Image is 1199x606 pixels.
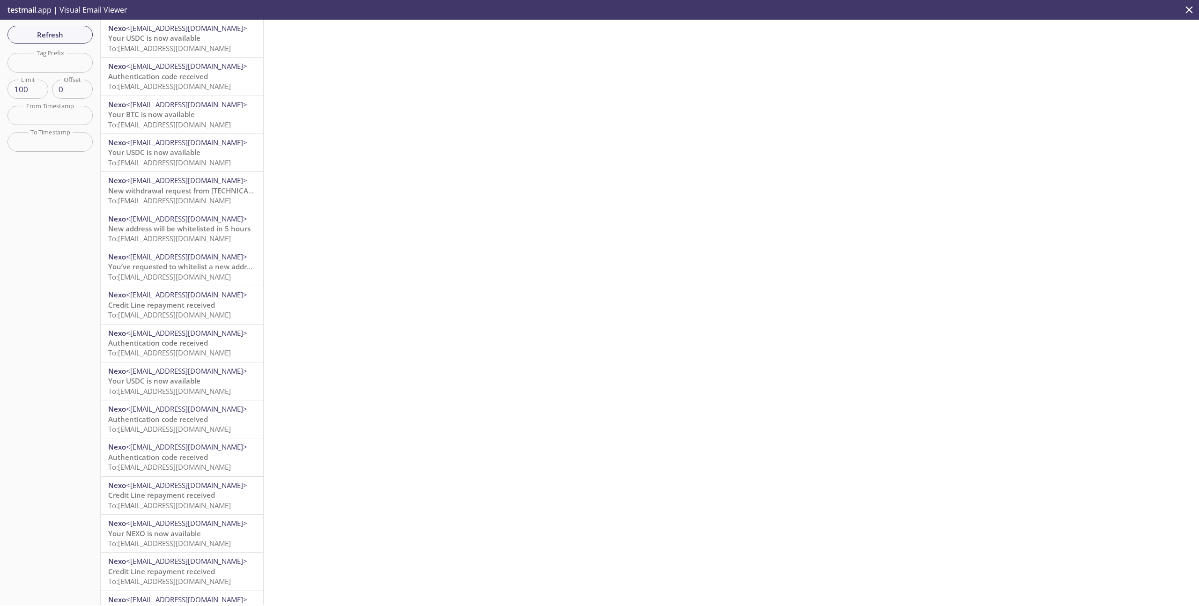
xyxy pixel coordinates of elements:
span: Nexo [108,23,126,33]
span: <[EMAIL_ADDRESS][DOMAIN_NAME]> [126,176,247,185]
span: Authentication code received [108,72,208,81]
span: Nexo [108,61,126,71]
span: Refresh [15,29,85,41]
span: Nexo [108,556,126,566]
span: <[EMAIL_ADDRESS][DOMAIN_NAME]> [126,138,247,147]
div: Nexo<[EMAIL_ADDRESS][DOMAIN_NAME]>Your USDC is now availableTo:[EMAIL_ADDRESS][DOMAIN_NAME] [101,134,263,171]
span: Your USDC is now available [108,148,200,157]
span: <[EMAIL_ADDRESS][DOMAIN_NAME]> [126,23,247,33]
span: Nexo [108,214,126,223]
span: Your USDC is now available [108,33,200,43]
span: Authentication code received [108,414,208,424]
span: Authentication code received [108,338,208,347]
span: To: [EMAIL_ADDRESS][DOMAIN_NAME] [108,539,231,548]
span: Your NEXO is now available [108,529,201,538]
button: Refresh [7,26,93,44]
span: To: [EMAIL_ADDRESS][DOMAIN_NAME] [108,310,231,319]
span: <[EMAIL_ADDRESS][DOMAIN_NAME]> [126,366,247,376]
div: Nexo<[EMAIL_ADDRESS][DOMAIN_NAME]>Authentication code receivedTo:[EMAIL_ADDRESS][DOMAIN_NAME] [101,438,263,476]
div: Nexo<[EMAIL_ADDRESS][DOMAIN_NAME]>You’ve requested to whitelist a new addressTo:[EMAIL_ADDRESS][D... [101,248,263,286]
div: Nexo<[EMAIL_ADDRESS][DOMAIN_NAME]>New withdrawal request from [TECHNICAL_ID] - [DATE] 09:08:21 (C... [101,172,263,209]
span: Nexo [108,404,126,414]
div: Nexo<[EMAIL_ADDRESS][DOMAIN_NAME]>Authentication code receivedTo:[EMAIL_ADDRESS][DOMAIN_NAME] [101,400,263,438]
span: To: [EMAIL_ADDRESS][DOMAIN_NAME] [108,501,231,510]
span: To: [EMAIL_ADDRESS][DOMAIN_NAME] [108,120,231,129]
span: Credit Line repayment received [108,300,215,310]
span: To: [EMAIL_ADDRESS][DOMAIN_NAME] [108,348,231,357]
span: To: [EMAIL_ADDRESS][DOMAIN_NAME] [108,44,231,53]
span: To: [EMAIL_ADDRESS][DOMAIN_NAME] [108,424,231,434]
span: <[EMAIL_ADDRESS][DOMAIN_NAME]> [126,100,247,109]
span: Credit Line repayment received [108,567,215,576]
span: Nexo [108,176,126,185]
span: Credit Line repayment received [108,490,215,500]
span: Nexo [108,100,126,109]
span: To: [EMAIL_ADDRESS][DOMAIN_NAME] [108,158,231,167]
span: Nexo [108,138,126,147]
span: <[EMAIL_ADDRESS][DOMAIN_NAME]> [126,595,247,604]
div: Nexo<[EMAIL_ADDRESS][DOMAIN_NAME]>Your USDC is now availableTo:[EMAIL_ADDRESS][DOMAIN_NAME] [101,20,263,57]
div: Nexo<[EMAIL_ADDRESS][DOMAIN_NAME]>Your USDC is now availableTo:[EMAIL_ADDRESS][DOMAIN_NAME] [101,362,263,400]
span: <[EMAIL_ADDRESS][DOMAIN_NAME]> [126,518,247,528]
span: <[EMAIL_ADDRESS][DOMAIN_NAME]> [126,480,247,490]
span: New withdrawal request from [TECHNICAL_ID] - [DATE] 09:08:21 (CET) [108,186,342,195]
span: You’ve requested to whitelist a new address [108,262,258,271]
div: Nexo<[EMAIL_ADDRESS][DOMAIN_NAME]>Credit Line repayment receivedTo:[EMAIL_ADDRESS][DOMAIN_NAME] [101,477,263,514]
span: Nexo [108,252,126,261]
div: Nexo<[EMAIL_ADDRESS][DOMAIN_NAME]>Credit Line repayment receivedTo:[EMAIL_ADDRESS][DOMAIN_NAME] [101,553,263,590]
span: Nexo [108,480,126,490]
span: To: [EMAIL_ADDRESS][DOMAIN_NAME] [108,272,231,281]
span: To: [EMAIL_ADDRESS][DOMAIN_NAME] [108,196,231,205]
span: Your BTC is now available [108,110,195,119]
span: <[EMAIL_ADDRESS][DOMAIN_NAME]> [126,61,247,71]
span: <[EMAIL_ADDRESS][DOMAIN_NAME]> [126,404,247,414]
span: To: [EMAIL_ADDRESS][DOMAIN_NAME] [108,81,231,91]
span: <[EMAIL_ADDRESS][DOMAIN_NAME]> [126,442,247,451]
span: To: [EMAIL_ADDRESS][DOMAIN_NAME] [108,386,231,396]
div: Nexo<[EMAIL_ADDRESS][DOMAIN_NAME]>Your NEXO is now availableTo:[EMAIL_ADDRESS][DOMAIN_NAME] [101,515,263,552]
span: Nexo [108,290,126,299]
span: New address will be whitelisted in 5 hours [108,224,251,233]
div: Nexo<[EMAIL_ADDRESS][DOMAIN_NAME]>Authentication code receivedTo:[EMAIL_ADDRESS][DOMAIN_NAME] [101,325,263,362]
span: <[EMAIL_ADDRESS][DOMAIN_NAME]> [126,214,247,223]
span: <[EMAIL_ADDRESS][DOMAIN_NAME]> [126,252,247,261]
div: Nexo<[EMAIL_ADDRESS][DOMAIN_NAME]>New address will be whitelisted in 5 hoursTo:[EMAIL_ADDRESS][DO... [101,210,263,248]
span: Nexo [108,366,126,376]
div: Nexo<[EMAIL_ADDRESS][DOMAIN_NAME]>Credit Line repayment receivedTo:[EMAIL_ADDRESS][DOMAIN_NAME] [101,286,263,324]
div: Nexo<[EMAIL_ADDRESS][DOMAIN_NAME]>Authentication code receivedTo:[EMAIL_ADDRESS][DOMAIN_NAME] [101,58,263,95]
span: To: [EMAIL_ADDRESS][DOMAIN_NAME] [108,234,231,243]
span: Nexo [108,442,126,451]
div: Nexo<[EMAIL_ADDRESS][DOMAIN_NAME]>Your BTC is now availableTo:[EMAIL_ADDRESS][DOMAIN_NAME] [101,96,263,133]
span: <[EMAIL_ADDRESS][DOMAIN_NAME]> [126,328,247,338]
span: <[EMAIL_ADDRESS][DOMAIN_NAME]> [126,290,247,299]
span: Authentication code received [108,452,208,462]
span: Your USDC is now available [108,376,200,385]
span: Nexo [108,328,126,338]
span: To: [EMAIL_ADDRESS][DOMAIN_NAME] [108,576,231,586]
span: To: [EMAIL_ADDRESS][DOMAIN_NAME] [108,462,231,472]
span: Nexo [108,595,126,604]
span: testmail [7,5,36,15]
span: <[EMAIL_ADDRESS][DOMAIN_NAME]> [126,556,247,566]
span: Nexo [108,518,126,528]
